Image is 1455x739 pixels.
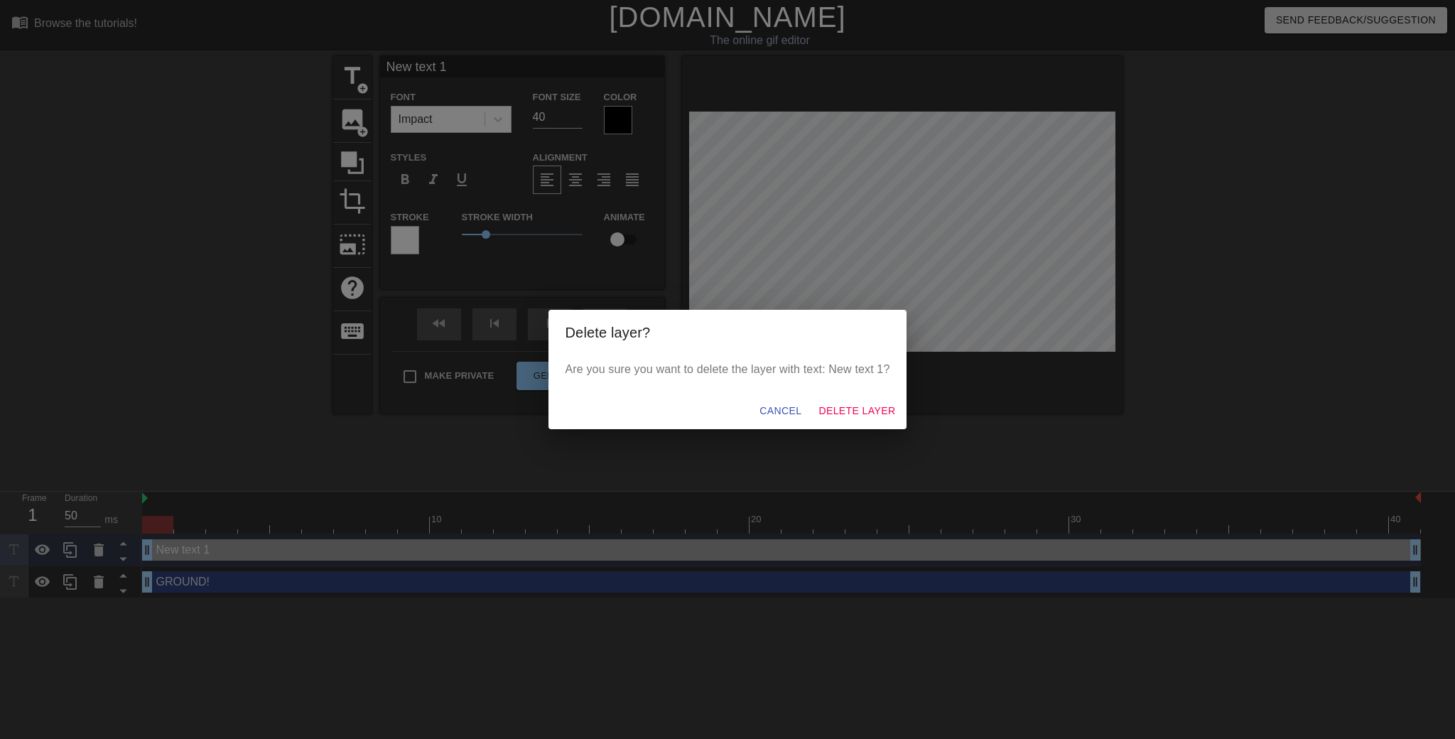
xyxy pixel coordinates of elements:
[566,361,890,378] p: Are you sure you want to delete the layer with text: New text 1?
[566,321,890,344] h2: Delete layer?
[754,398,807,424] button: Cancel
[759,402,801,420] span: Cancel
[818,402,895,420] span: Delete Layer
[813,398,901,424] button: Delete Layer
